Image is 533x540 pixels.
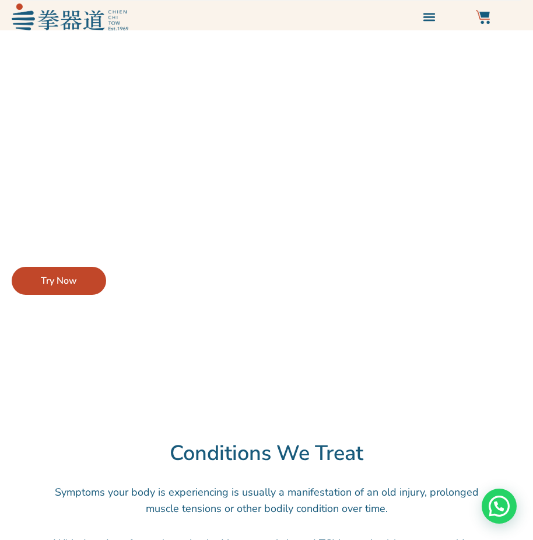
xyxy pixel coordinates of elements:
[41,274,77,288] span: Try Now
[12,267,106,295] a: Try Now
[12,204,209,237] p: Let our Symptom Checker recommend effective treatments for your conditions.
[6,441,527,466] h2: Conditions We Treat
[12,141,209,193] h2: Does something feel off?
[48,484,485,517] p: Symptoms your body is experiencing is usually a manifestation of an old injury, prolonged muscle ...
[476,10,490,24] img: Website Icon-03
[419,7,439,26] div: Menu Toggle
